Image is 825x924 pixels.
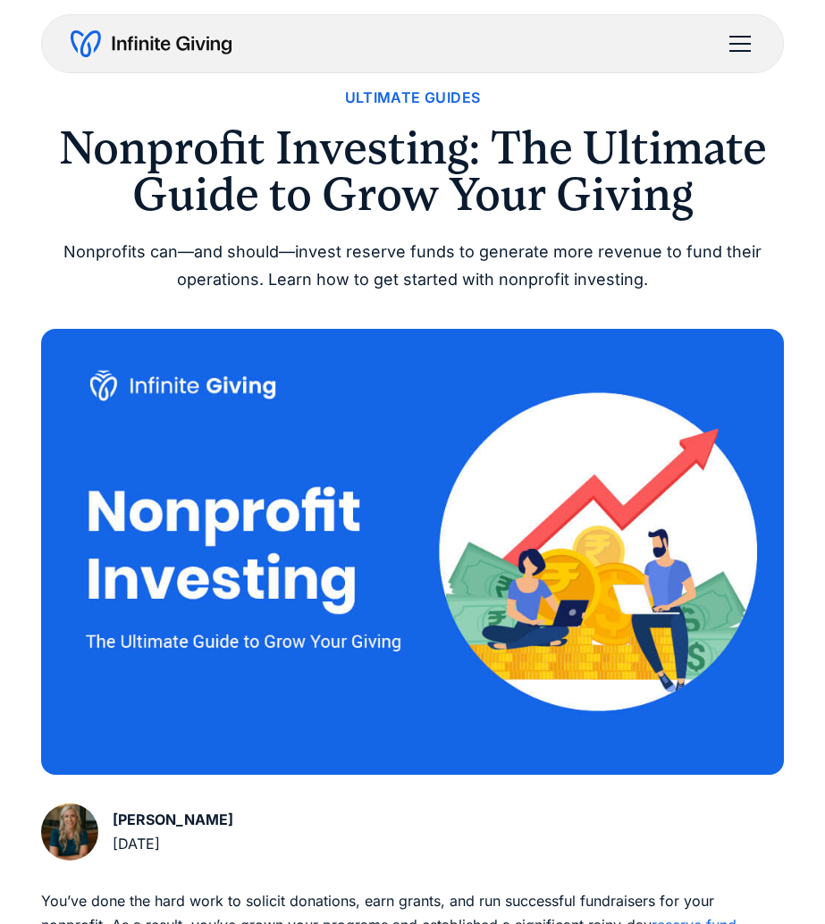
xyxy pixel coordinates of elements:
[71,29,232,58] a: home
[41,239,784,293] div: Nonprofits can—and should—invest reserve funds to generate more revenue to fund their operations....
[41,803,233,861] a: [PERSON_NAME][DATE]
[345,86,481,110] a: Ultimate Guides
[41,124,784,217] h1: Nonprofit Investing: The Ultimate Guide to Grow Your Giving
[113,832,233,856] div: [DATE]
[719,22,754,65] div: menu
[113,808,233,832] div: [PERSON_NAME]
